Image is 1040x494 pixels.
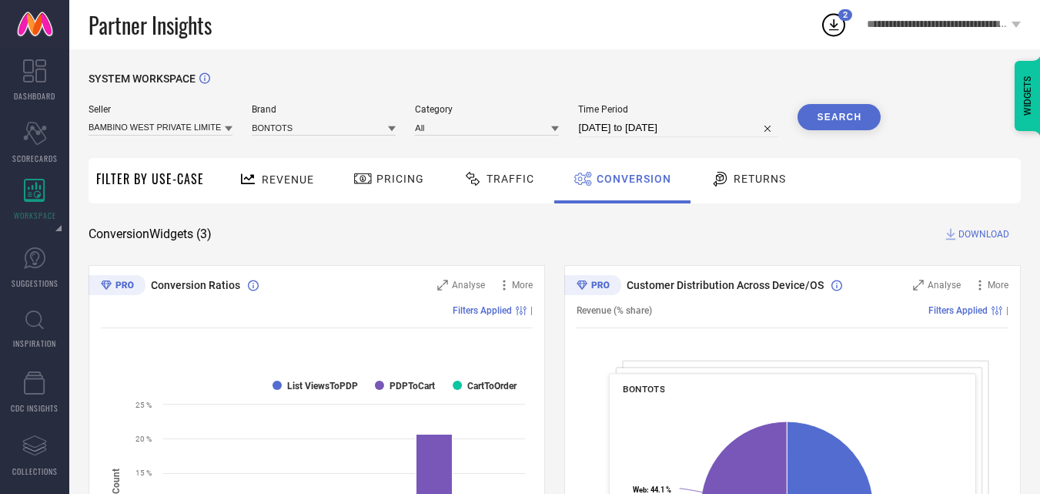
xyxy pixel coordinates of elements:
[12,277,59,289] span: SUGGESTIONS
[467,381,517,392] text: CartToOrder
[89,227,212,242] span: Conversion Widgets ( 3 )
[135,435,152,443] text: 20 %
[135,469,152,477] text: 15 %
[597,173,671,185] span: Conversion
[453,305,512,316] span: Filters Applied
[89,72,196,85] span: SYSTEM WORKSPACE
[287,381,358,392] text: List ViewsToPDP
[135,401,152,409] text: 25 %
[578,104,778,115] span: Time Period
[958,227,1009,242] span: DOWNLOAD
[564,275,621,298] div: Premium
[415,104,559,115] span: Category
[252,104,396,115] span: Brand
[14,210,56,221] span: WORKSPACE
[578,119,778,137] input: Select time period
[487,173,534,185] span: Traffic
[820,11,848,39] div: Open download list
[512,280,533,291] span: More
[530,305,533,316] span: |
[376,173,424,185] span: Pricing
[633,486,671,494] text: : 44.1 %
[452,280,485,291] span: Analyse
[390,381,435,392] text: PDPToCart
[928,280,961,291] span: Analyse
[12,465,58,477] span: COLLECTIONS
[843,10,848,20] span: 2
[89,104,232,115] span: Seller
[627,279,824,291] span: Customer Distribution Across Device/OS
[12,153,58,164] span: SCORECARDS
[928,305,988,316] span: Filters Applied
[437,280,448,291] svg: Zoom
[633,486,647,494] tspan: Web
[11,402,59,414] span: CDC INSIGHTS
[89,275,145,298] div: Premium
[798,104,881,130] button: Search
[913,280,924,291] svg: Zoom
[262,173,314,186] span: Revenue
[89,9,212,41] span: Partner Insights
[96,170,204,188] span: Filter By Use-Case
[14,90,55,102] span: DASHBOARD
[577,305,652,316] span: Revenue (% share)
[988,280,1008,291] span: More
[623,384,664,395] span: BONTOTS
[151,279,240,291] span: Conversion Ratios
[13,338,56,349] span: INSPIRATION
[734,173,786,185] span: Returns
[1006,305,1008,316] span: |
